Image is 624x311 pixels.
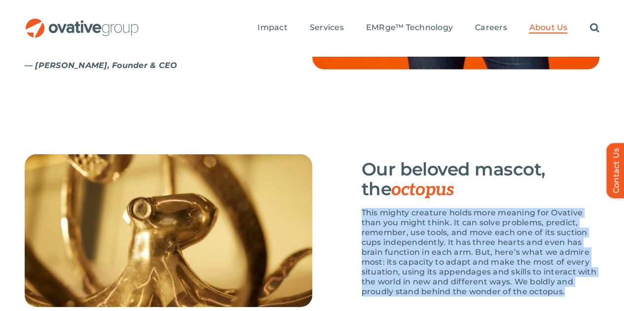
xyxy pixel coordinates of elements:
[391,179,454,201] span: octopus
[362,159,600,200] h3: Our beloved mascot, the
[310,23,344,34] a: Services
[529,23,567,34] a: About Us
[25,61,177,70] strong: — [PERSON_NAME], Founder & CEO
[475,23,507,33] span: Careers
[366,23,453,33] span: EMRge™ Technology
[257,12,599,44] nav: Menu
[257,23,287,34] a: Impact
[589,23,599,34] a: Search
[366,23,453,34] a: EMRge™ Technology
[475,23,507,34] a: Careers
[25,17,140,27] a: OG_Full_horizontal_RGB
[257,23,287,33] span: Impact
[310,23,344,33] span: Services
[529,23,567,33] span: About Us
[362,208,600,297] p: This mighty creature holds more meaning for Ovative than you might think. It can solve problems, ...
[25,154,312,307] img: About_Us_-_Octopus[1]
